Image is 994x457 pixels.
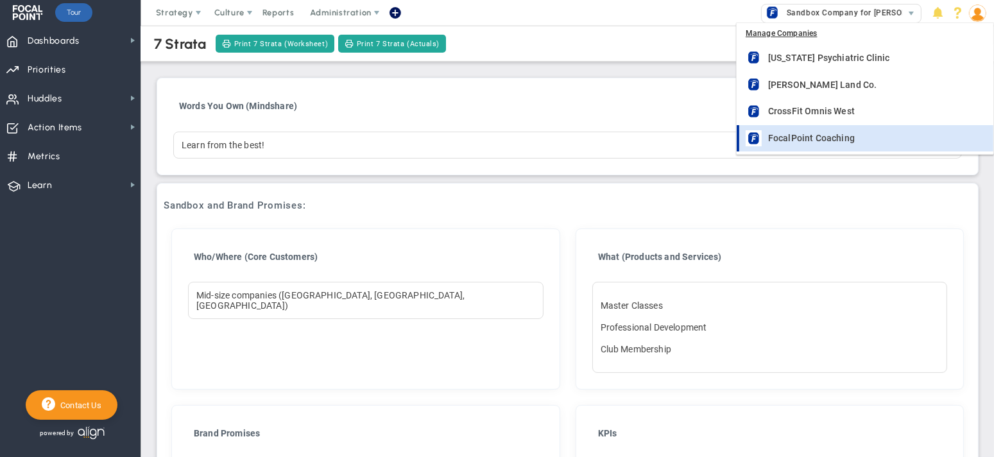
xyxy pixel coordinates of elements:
[746,49,762,65] img: 26880.Company.photo
[768,80,877,89] span: [PERSON_NAME] Land Co.
[188,245,544,268] div: Who/Where (Core Customers)
[173,94,962,117] div: Words You Own (Mindshare)
[26,423,158,443] div: Powered by Align
[746,130,762,146] img: 26119.Company.photo
[601,299,939,312] p: Master Classes
[601,321,939,334] p: Professional Development
[28,114,82,141] span: Action Items
[969,4,986,22] img: 137605.Person.photo
[154,35,206,53] div: 7 Strata
[164,200,972,211] h3: Sandbox and Brand Promises:
[357,39,440,49] span: Print 7 Strata (Actuals)
[764,4,780,21] img: 26639.Company.photo
[768,53,890,62] span: [US_STATE] Psychiatric Clinic
[216,35,334,53] button: Print 7 Strata (Worksheet)
[173,132,962,159] div: Learn from the best!
[55,401,101,410] span: Contact Us
[188,282,544,319] div: Mid-size companies ([GEOGRAPHIC_DATA], [GEOGRAPHIC_DATA], [GEOGRAPHIC_DATA])
[234,39,328,49] span: Print 7 Strata (Worksheet)
[28,85,62,112] span: Huddles
[768,107,855,116] span: CrossFit Omnis West
[338,35,446,53] button: Print 7 Strata (Actuals)
[746,76,762,92] img: 33412.Company.photo
[28,56,66,83] span: Priorities
[28,28,80,55] span: Dashboards
[601,343,939,356] p: Club Membership
[768,134,855,142] span: FocalPoint Coaching
[737,23,993,45] div: Manage Companies
[592,245,948,268] div: What (Products and Services)
[746,103,762,119] img: 32282.Company.photo
[214,8,244,17] span: Culture
[310,8,371,17] span: Administration
[902,4,921,22] span: select
[592,422,948,445] div: KPIs
[156,8,193,17] span: Strategy
[28,172,52,199] span: Learn
[188,422,544,445] div: Brand Promises
[28,143,60,170] span: Metrics
[780,4,938,21] span: Sandbox Company for [PERSON_NAME]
